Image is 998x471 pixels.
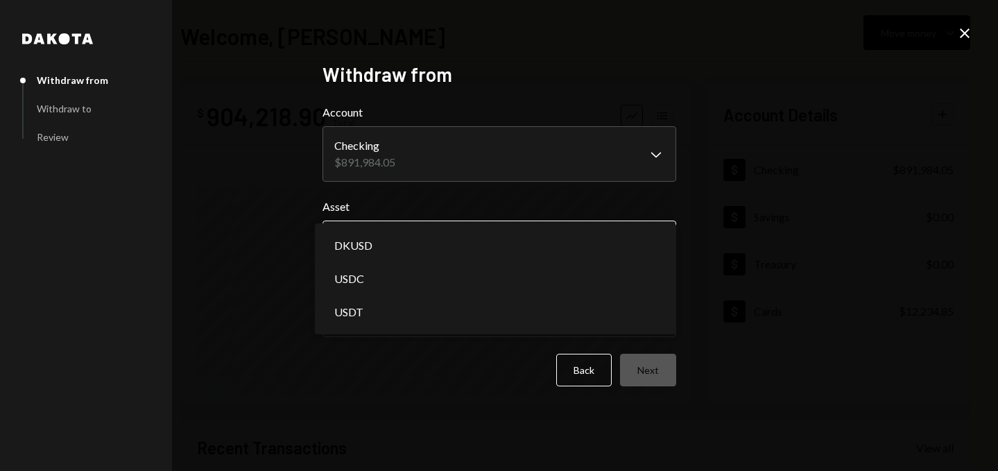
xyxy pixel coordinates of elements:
[322,198,676,215] label: Asset
[334,304,363,320] span: USDT
[334,237,372,254] span: DKUSD
[322,221,676,259] button: Asset
[322,61,676,88] h2: Withdraw from
[37,74,108,86] div: Withdraw from
[322,126,676,182] button: Account
[334,271,364,287] span: USDC
[37,103,92,114] div: Withdraw to
[322,104,676,121] label: Account
[37,131,69,143] div: Review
